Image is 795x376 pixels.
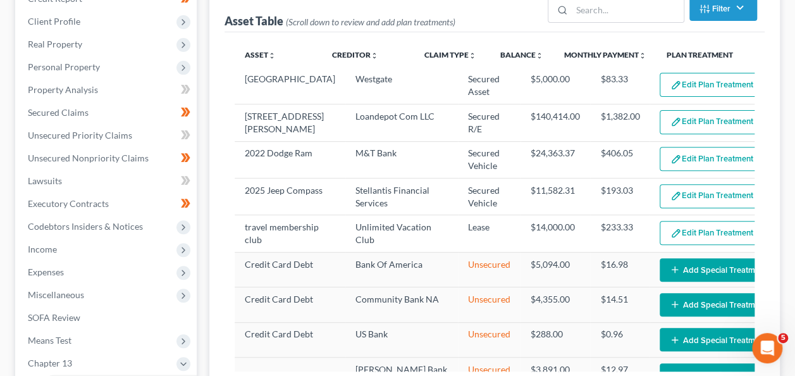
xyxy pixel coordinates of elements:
a: Unsecured Nonpriority Claims [18,147,197,170]
td: M&T Bank [345,141,458,178]
span: SOFA Review [28,312,80,323]
span: Expenses [28,266,64,277]
span: Lawsuits [28,175,62,186]
img: edit-pencil-c1479a1de80d8dea1e2430c2f745a3c6a07e9d7aa2eeffe225670001d78357a8.svg [670,80,681,91]
td: Secured Vehicle [458,141,521,178]
button: Edit Plan Treatment [660,147,763,171]
td: Stellantis Financial Services [345,179,458,215]
span: Unsecured Nonpriority Claims [28,153,149,163]
td: Credit Card Debt [235,287,345,322]
a: Lawsuits [18,170,197,192]
td: US Bank [345,322,458,357]
td: $4,355.00 [521,287,590,322]
td: $5,094.00 [521,252,590,287]
td: $233.33 [590,215,650,252]
td: $14.51 [590,287,650,322]
td: $14,000.00 [521,215,590,252]
button: Add Special Treatment [660,293,776,316]
th: Plan Treatment [656,42,755,68]
span: Chapter 13 [28,358,72,368]
button: Edit Plan Treatment [660,73,763,97]
a: Assetunfold_more [245,50,276,60]
button: Edit Plan Treatment [660,110,763,134]
td: travel membership club [235,215,345,252]
iframe: Intercom live chat [752,333,782,363]
span: Client Profile [28,16,80,27]
span: 5 [778,333,788,343]
span: Unsecured Priority Claims [28,130,132,141]
td: $5,000.00 [521,68,590,104]
div: Asset Table [225,13,455,28]
a: Executory Contracts [18,192,197,215]
a: Property Analysis [18,78,197,101]
i: unfold_more [469,52,476,60]
td: Secured R/E [458,104,521,141]
span: Secured Claims [28,107,89,118]
img: edit-pencil-c1479a1de80d8dea1e2430c2f745a3c6a07e9d7aa2eeffe225670001d78357a8.svg [670,116,681,127]
td: Secured Vehicle [458,179,521,215]
a: Creditorunfold_more [332,50,378,60]
td: $16.98 [590,252,650,287]
td: Community Bank NA [345,287,458,322]
td: $11,582.31 [521,179,590,215]
td: $288.00 [521,322,590,357]
i: unfold_more [371,52,378,60]
i: unfold_more [536,52,543,60]
span: Miscellaneous [28,289,84,300]
td: Unsecured [458,287,521,322]
span: Real Property [28,39,82,49]
td: $193.03 [590,179,650,215]
button: Edit Plan Treatment [660,221,763,245]
td: [GEOGRAPHIC_DATA] [235,68,345,104]
td: $24,363.37 [521,141,590,178]
a: Monthly Paymentunfold_more [564,50,646,60]
span: Income [28,244,57,254]
a: Claim Typeunfold_more [424,50,476,60]
td: Bank Of America [345,252,458,287]
i: unfold_more [638,52,646,60]
a: SOFA Review [18,306,197,329]
img: edit-pencil-c1479a1de80d8dea1e2430c2f745a3c6a07e9d7aa2eeffe225670001d78357a8.svg [670,154,681,165]
i: unfold_more [268,52,276,60]
td: $1,382.00 [590,104,650,141]
td: Credit Card Debt [235,252,345,287]
td: [STREET_ADDRESS][PERSON_NAME] [235,104,345,141]
td: Lease [458,215,521,252]
span: Property Analysis [28,84,98,95]
td: Unlimited Vacation Club [345,215,458,252]
td: Secured Asset [458,68,521,104]
a: Balanceunfold_more [500,50,543,60]
td: Unsecured [458,322,521,357]
img: edit-pencil-c1479a1de80d8dea1e2430c2f745a3c6a07e9d7aa2eeffe225670001d78357a8.svg [670,191,681,201]
td: $83.33 [590,68,650,104]
a: Secured Claims [18,101,197,124]
span: Codebtors Insiders & Notices [28,221,143,232]
button: Edit Plan Treatment [660,184,763,208]
button: Add Special Treatment [660,328,776,351]
span: Personal Property [28,61,100,72]
span: (Scroll down to review and add plan treatments) [286,16,455,27]
td: $140,414.00 [521,104,590,141]
a: Unsecured Priority Claims [18,124,197,147]
span: Executory Contracts [28,198,109,209]
td: Loandepot Com LLC [345,104,458,141]
button: Add Special Treatment [660,258,776,282]
td: $406.05 [590,141,650,178]
td: Westgate [345,68,458,104]
td: Unsecured [458,252,521,287]
span: Means Test [28,335,71,346]
td: 2025 Jeep Compass [235,179,345,215]
td: $0.96 [590,322,650,357]
td: Credit Card Debt [235,322,345,357]
img: edit-pencil-c1479a1de80d8dea1e2430c2f745a3c6a07e9d7aa2eeffe225670001d78357a8.svg [670,228,681,239]
td: 2022 Dodge Ram [235,141,345,178]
